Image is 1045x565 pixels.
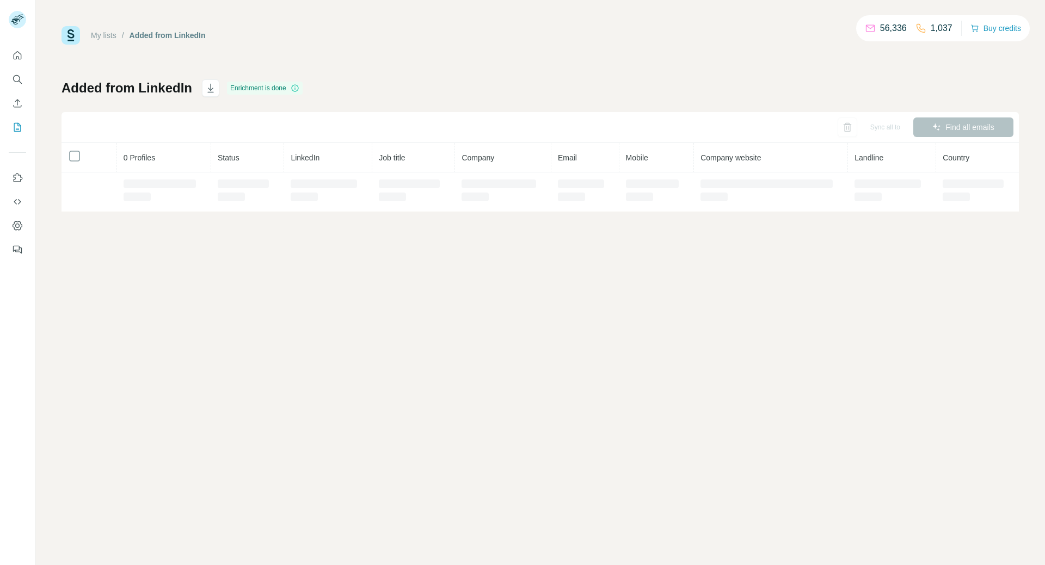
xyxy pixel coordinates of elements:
button: Enrich CSV [9,94,26,113]
button: Quick start [9,46,26,65]
span: Mobile [626,153,648,162]
button: Search [9,70,26,89]
div: Enrichment is done [227,82,303,95]
p: 1,037 [931,22,952,35]
span: LinkedIn [291,153,319,162]
span: Status [218,153,239,162]
h1: Added from LinkedIn [62,79,192,97]
button: Feedback [9,240,26,259]
li: / [122,30,124,41]
span: Job title [379,153,405,162]
span: Company website [700,153,761,162]
span: Country [943,153,969,162]
img: Surfe Logo [62,26,80,45]
button: Buy credits [970,21,1021,36]
span: 0 Profiles [124,153,155,162]
span: Company [462,153,494,162]
button: Dashboard [9,216,26,235]
span: Landline [855,153,883,162]
button: Use Surfe API [9,192,26,212]
a: My lists [91,31,116,40]
button: Use Surfe on LinkedIn [9,168,26,188]
div: Added from LinkedIn [130,30,206,41]
button: My lists [9,117,26,137]
span: Email [558,153,577,162]
p: 56,336 [880,22,907,35]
